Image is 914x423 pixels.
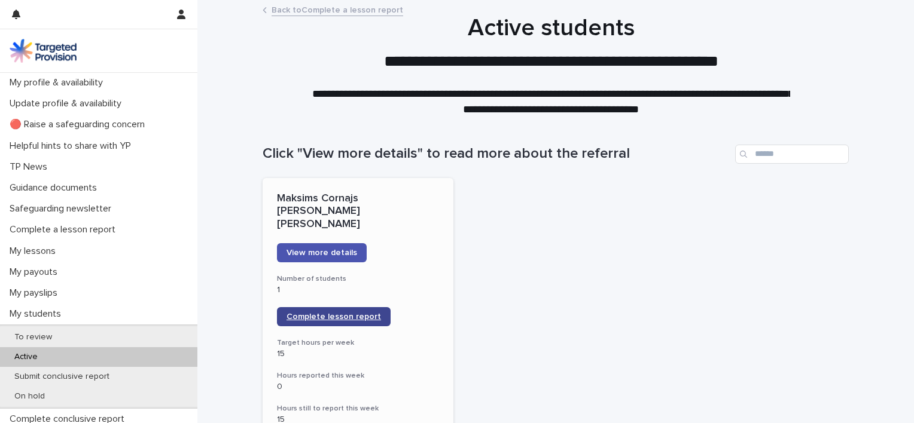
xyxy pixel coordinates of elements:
[272,2,403,16] a: Back toComplete a lesson report
[10,39,77,63] img: M5nRWzHhSzIhMunXDL62
[5,391,54,401] p: On hold
[5,161,57,173] p: TP News
[277,382,439,392] p: 0
[5,119,154,130] p: 🔴 Raise a safeguarding concern
[277,349,439,359] p: 15
[287,249,357,257] span: View more details
[5,224,125,235] p: Complete a lesson report
[277,243,367,262] a: View more details
[277,371,439,381] h3: Hours reported this week
[5,352,47,362] p: Active
[5,182,106,194] p: Guidance documents
[5,77,112,88] p: My profile & availability
[277,192,439,231] p: Maksims Cornajs [PERSON_NAME] [PERSON_NAME]
[5,372,119,382] p: Submit conclusive report
[5,140,141,152] p: Helpful hints to share with YP
[277,404,439,413] h3: Hours still to report this week
[5,332,62,342] p: To review
[5,287,67,299] p: My payslips
[277,338,439,348] h3: Target hours per week
[5,246,65,257] p: My lessons
[277,307,391,326] a: Complete lesson report
[5,266,67,278] p: My payouts
[263,145,730,163] h1: Click "View more details" to read more about the referral
[258,14,844,42] h1: Active students
[5,203,121,214] p: Safeguarding newsletter
[735,145,849,164] input: Search
[5,308,71,320] p: My students
[287,312,381,321] span: Complete lesson report
[277,274,439,284] h3: Number of students
[277,285,439,295] p: 1
[5,98,131,109] p: Update profile & availability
